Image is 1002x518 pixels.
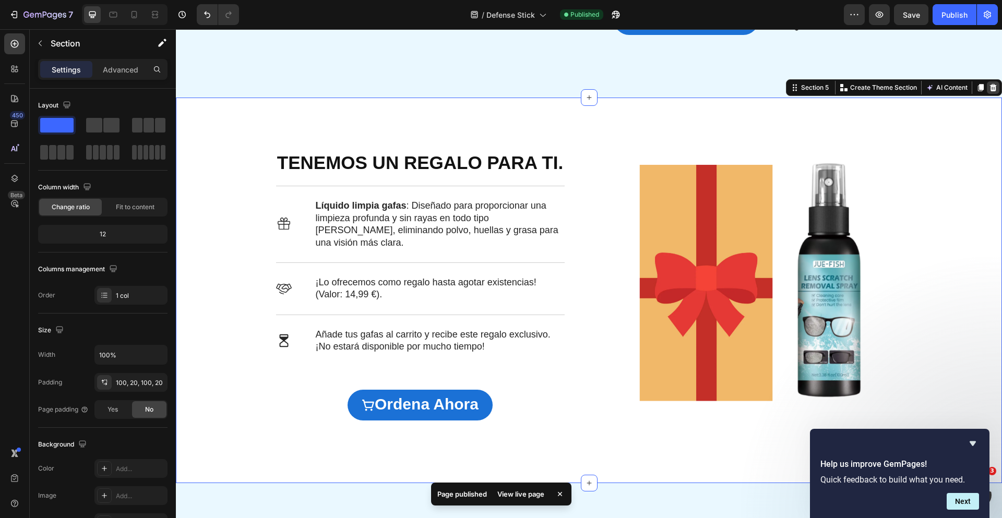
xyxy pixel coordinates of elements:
[10,111,25,119] div: 450
[941,9,968,20] div: Publish
[674,54,741,63] p: Create Theme Section
[967,437,979,450] button: Hide survey
[51,37,136,50] p: Section
[8,191,25,199] div: Beta
[199,366,303,383] span: ordena ahora
[116,378,165,388] div: 100, 20, 100, 20
[52,202,90,212] span: Change ratio
[38,350,55,359] div: Width
[38,99,73,113] div: Layout
[894,4,928,25] button: Save
[95,345,167,364] input: Auto
[988,467,996,475] span: 3
[38,180,93,195] div: Column width
[450,121,697,395] img: gempages_570156795566228295-d3b34873-7dae-4769-b4d7-7e268ec0412a.png
[947,493,979,510] button: Next question
[38,291,55,300] div: Order
[482,9,484,20] span: /
[820,437,979,510] div: Help us improve GemPages!
[116,202,154,212] span: Fit to content
[486,9,535,20] span: Defense Stick
[820,475,979,485] p: Quick feedback to build what you need.
[38,323,66,338] div: Size
[748,52,794,65] button: AI Content
[116,491,165,501] div: Add...
[4,4,78,25] button: 7
[38,405,89,414] div: Page padding
[116,464,165,474] div: Add...
[40,227,165,242] div: 12
[491,487,551,501] div: View live page
[52,64,81,75] p: Settings
[933,4,976,25] button: Publish
[38,378,62,387] div: Padding
[176,29,1002,518] iframe: Design area
[570,10,599,19] span: Published
[38,262,120,276] div: Columns management
[38,464,54,473] div: Color
[145,405,153,414] span: No
[623,54,655,63] div: Section 5
[903,10,920,19] span: Save
[38,438,89,452] div: Background
[197,4,239,25] div: Undo/Redo
[116,291,165,300] div: 1 col
[103,64,138,75] p: Advanced
[820,458,979,471] h2: Help us improve GemPages!
[68,8,73,21] p: 7
[437,489,487,499] p: Page published
[38,491,56,500] div: Image
[108,405,118,414] span: Yes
